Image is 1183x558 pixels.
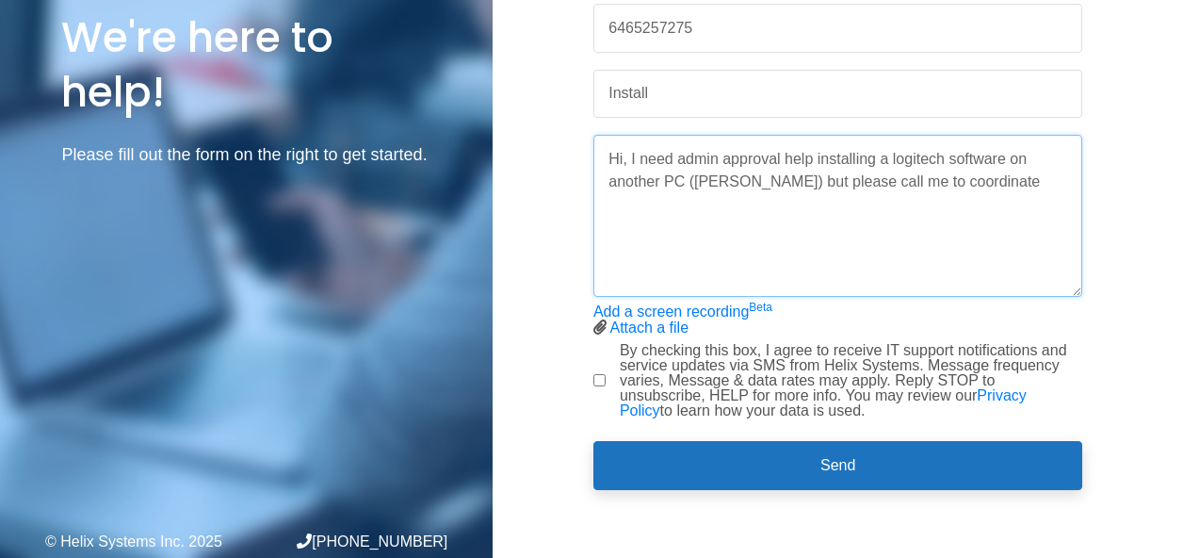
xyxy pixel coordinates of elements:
a: Add a screen recordingBeta [593,304,772,320]
h1: We're here to help! [61,10,430,118]
label: By checking this box, I agree to receive IT support notifications and service updates via SMS fro... [620,343,1082,418]
p: Please fill out the form on the right to get started. [61,141,430,169]
sup: Beta [749,301,772,314]
div: [PHONE_NUMBER] [247,533,448,550]
input: Phone Number [593,4,1082,53]
a: Privacy Policy [620,387,1027,418]
input: Subject [593,70,1082,119]
a: Attach a file [609,320,689,336]
button: Send [593,441,1082,490]
div: © Helix Systems Inc. 2025 [45,534,247,550]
